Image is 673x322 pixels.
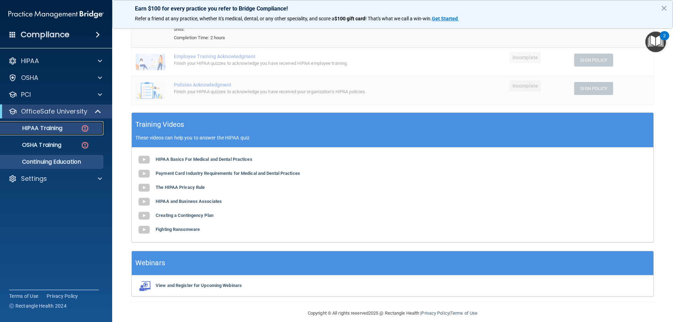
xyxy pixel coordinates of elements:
span: Refer a friend at any practice, whether it's medical, dental, or any other speciality, and score a [135,16,334,21]
img: gray_youtube_icon.38fcd6cc.png [137,153,151,167]
img: webinarIcon.c7ebbf15.png [137,281,151,291]
strong: $100 gift card [334,16,365,21]
b: Creating a Contingency Plan [156,213,213,218]
a: Privacy Policy [421,310,449,316]
div: Policies Acknowledgment [174,82,421,88]
span: Incomplete [510,80,541,91]
a: Get Started [432,16,459,21]
h4: Compliance [21,30,69,40]
b: HIPAA Basics For Medical and Dental Practices [156,157,252,162]
img: gray_youtube_icon.38fcd6cc.png [137,167,151,181]
a: OSHA [8,74,102,82]
p: Settings [21,174,47,183]
a: Terms of Use [450,310,477,316]
span: Ⓒ Rectangle Health 2024 [9,302,67,309]
div: Finish your HIPAA quizzes to acknowledge you have received your organization’s HIPAA policies. [174,88,421,96]
span: ! That's what we call a win-win. [365,16,432,21]
img: PMB logo [8,7,104,21]
a: PCI [8,90,102,99]
a: Privacy Policy [47,293,78,300]
p: OSHA Training [5,142,61,149]
p: OfficeSafe University [21,107,87,116]
p: Continuing Education [5,158,100,165]
p: PCI [21,90,31,99]
img: danger-circle.6113f641.png [81,141,89,150]
button: Open Resource Center, 2 new notifications [645,32,666,52]
p: These videos can help you to answer the HIPAA quiz [135,135,650,141]
h5: Webinars [135,257,165,269]
span: Incomplete [510,52,541,63]
p: Earn $100 for every practice you refer to Bridge Compliance! [135,5,650,12]
img: danger-circle.6113f641.png [81,124,89,133]
button: Close [661,2,667,14]
p: OSHA [21,74,39,82]
img: gray_youtube_icon.38fcd6cc.png [137,209,151,223]
p: HIPAA [21,57,39,65]
b: HIPAA and Business Associates [156,199,222,204]
b: Payment Card Industry Requirements for Medical and Dental Practices [156,171,300,176]
strong: Get Started [432,16,458,21]
a: Terms of Use [9,293,38,300]
div: Completion Time: 2 hours [174,34,421,42]
a: Settings [8,174,102,183]
div: 2 [663,36,666,45]
img: gray_youtube_icon.38fcd6cc.png [137,223,151,237]
img: gray_youtube_icon.38fcd6cc.png [137,195,151,209]
b: The HIPAA Privacy Rule [156,185,205,190]
div: Finish your HIPAA quizzes to acknowledge you have received HIPAA employee training. [174,59,421,68]
a: HIPAA [8,57,102,65]
div: Employee Training Acknowledgment [174,54,421,59]
button: Sign Policy [574,82,613,95]
a: OfficeSafe University [8,107,102,116]
b: View and Register for Upcoming Webinars [156,283,242,288]
button: Sign Policy [574,54,613,67]
h5: Training Videos [135,118,184,131]
img: gray_youtube_icon.38fcd6cc.png [137,181,151,195]
p: HIPAA Training [5,125,62,132]
b: Fighting Ransomware [156,227,200,232]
